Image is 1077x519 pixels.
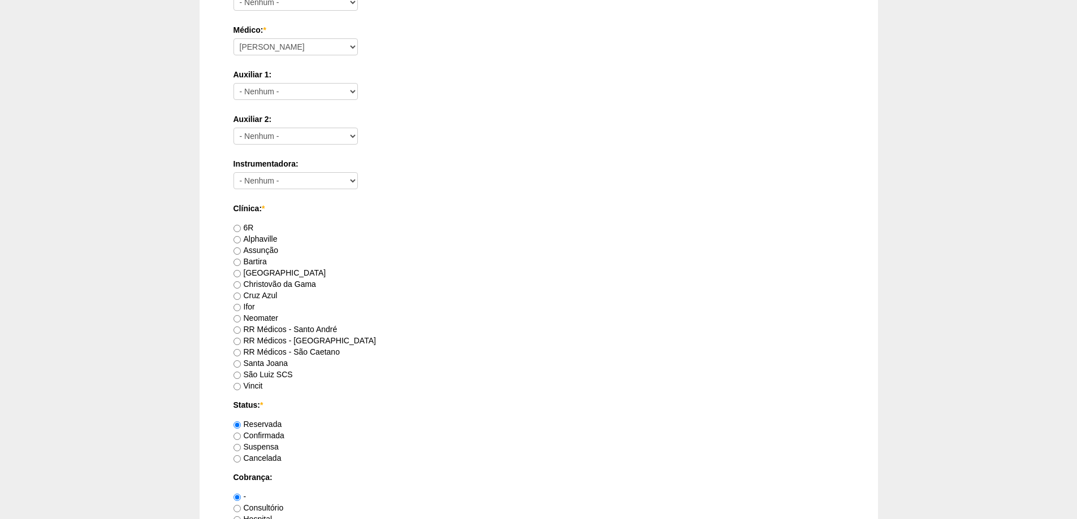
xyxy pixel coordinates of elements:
[233,336,376,345] label: RR Médicos - [GEOGRAPHIC_DATA]
[233,359,288,368] label: Santa Joana
[233,280,316,289] label: Christovão da Gama
[233,444,241,451] input: Suspensa
[233,338,241,345] input: RR Médicos - [GEOGRAPHIC_DATA]
[233,223,254,232] label: 6R
[233,360,241,368] input: Santa Joana
[233,349,241,356] input: RR Médicos - São Caetano
[233,225,241,232] input: 6R
[233,268,326,277] label: [GEOGRAPHIC_DATA]
[233,372,241,379] input: São Luiz SCS
[233,291,278,300] label: Cruz Azul
[233,302,255,311] label: Ifor
[233,315,241,322] input: Neomater
[263,25,266,34] span: Este campo é obrigatório.
[233,421,241,429] input: Reservada
[233,313,278,322] label: Neomater
[233,433,241,440] input: Confirmada
[233,325,338,334] label: RR Médicos - Santo André
[233,24,844,36] label: Médico:
[233,347,340,356] label: RR Médicos - São Caetano
[262,204,265,213] span: Este campo é obrigatório.
[233,304,241,311] input: Ifor
[233,326,241,334] input: RR Médicos - Santo André
[233,399,844,411] label: Status:
[233,455,241,463] input: Cancelada
[233,420,282,429] label: Reservada
[233,453,282,463] label: Cancelada
[233,234,278,243] label: Alphaville
[233,503,284,512] label: Consultório
[233,431,284,440] label: Confirmada
[233,293,241,300] input: Cruz Azul
[233,370,293,379] label: São Luiz SCS
[233,270,241,277] input: [GEOGRAPHIC_DATA]
[233,257,267,266] label: Bartira
[233,114,844,125] label: Auxiliar 2:
[233,492,246,501] label: -
[233,494,241,501] input: -
[233,472,844,483] label: Cobrança:
[233,246,278,255] label: Assunção
[233,383,241,390] input: Vincit
[233,203,844,214] label: Clínica:
[233,259,241,266] input: Bartira
[233,281,241,289] input: Christovão da Gama
[233,381,263,390] label: Vincit
[233,442,279,451] label: Suspensa
[233,158,844,169] label: Instrumentadora:
[233,69,844,80] label: Auxiliar 1:
[260,400,263,409] span: Este campo é obrigatório.
[233,247,241,255] input: Assunção
[233,236,241,243] input: Alphaville
[233,505,241,512] input: Consultório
